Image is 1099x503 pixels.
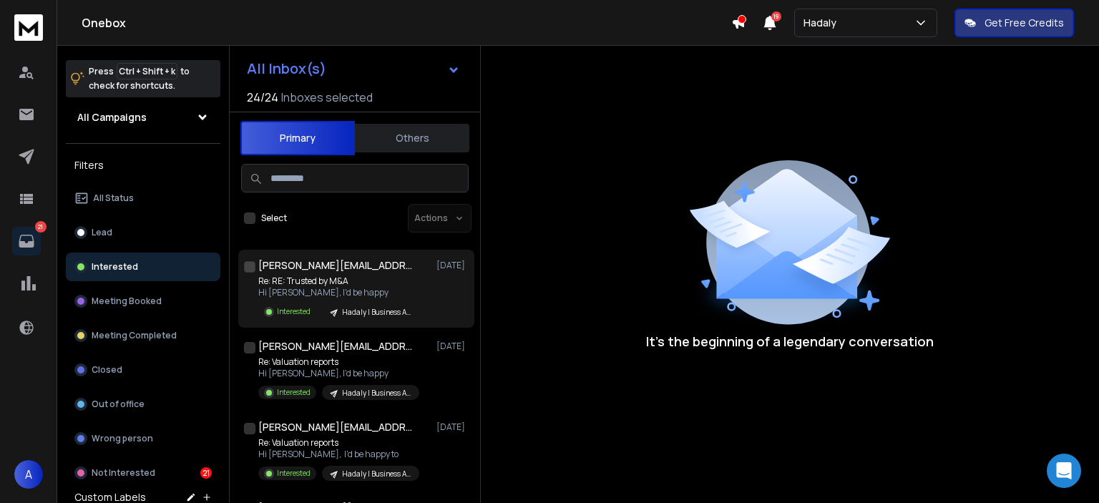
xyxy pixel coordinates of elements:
p: Hadaly | Business Advisors and M&A [342,307,411,318]
p: All Status [93,192,134,204]
div: Open Intercom Messenger [1047,454,1081,488]
button: Get Free Credits [954,9,1074,37]
img: logo [14,14,43,41]
button: Interested [66,253,220,281]
p: Interested [277,387,311,398]
p: Hi [PERSON_NAME], I'd be happy [258,287,419,298]
h1: [PERSON_NAME][EMAIL_ADDRESS][DOMAIN_NAME] [258,420,416,434]
button: Primary [240,121,355,155]
button: Closed [66,356,220,384]
button: A [14,460,43,489]
p: Re: RE: Trusted by M&A [258,275,419,287]
span: 19 [771,11,781,21]
p: Meeting Completed [92,330,177,341]
button: Lead [66,218,220,247]
button: All Inbox(s) [235,54,472,83]
p: It’s the beginning of a legendary conversation [646,331,934,351]
p: Out of office [92,399,145,410]
h1: [PERSON_NAME][EMAIL_ADDRESS][DOMAIN_NAME] [258,258,416,273]
h1: All Inbox(s) [247,62,326,76]
p: Not Interested [92,467,155,479]
p: Hadaly | Business Advisors and M&A [342,469,411,479]
p: Interested [277,468,311,479]
p: Hi [PERSON_NAME], I'd be happy to [258,449,419,460]
button: Wrong person [66,424,220,453]
button: All Status [66,184,220,213]
button: All Campaigns [66,103,220,132]
a: 21 [12,227,41,255]
p: [DATE] [436,341,469,352]
p: Interested [92,261,138,273]
p: Press to check for shortcuts. [89,64,190,93]
p: Hadaly [804,16,842,30]
p: Re: Valuation reports [258,437,419,449]
p: Wrong person [92,433,153,444]
button: Not Interested21 [66,459,220,487]
p: Lead [92,227,112,238]
div: 21 [200,467,212,479]
p: Get Free Credits [985,16,1064,30]
p: [DATE] [436,260,469,271]
span: Ctrl + Shift + k [117,63,177,79]
h1: All Campaigns [77,110,147,124]
button: Meeting Booked [66,287,220,316]
h3: Inboxes selected [281,89,373,106]
span: 24 / 24 [247,89,278,106]
h1: Onebox [82,14,731,31]
p: Closed [92,364,122,376]
p: Re: Valuation reports [258,356,419,368]
label: Select [261,213,287,224]
p: Hadaly | Business Advisors and M&A [342,388,411,399]
h1: [PERSON_NAME][EMAIL_ADDRESS][DOMAIN_NAME] [258,339,416,353]
button: Out of office [66,390,220,419]
p: Interested [277,306,311,317]
p: Hi [PERSON_NAME], I'd be happy [258,368,419,379]
button: Others [355,122,469,154]
p: [DATE] [436,421,469,433]
h3: Filters [66,155,220,175]
button: Meeting Completed [66,321,220,350]
p: 21 [35,221,47,233]
p: Meeting Booked [92,296,162,307]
